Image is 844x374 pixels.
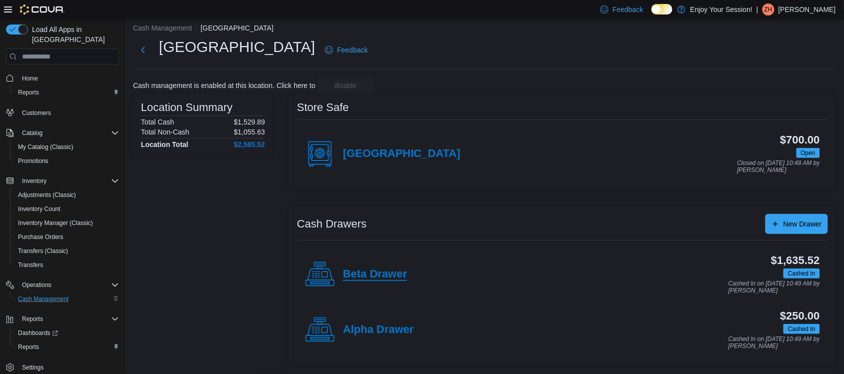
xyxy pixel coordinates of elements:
p: $1,055.63 [234,128,265,136]
button: Inventory [2,174,123,188]
img: Cova [20,4,64,14]
span: Transfers [18,261,43,269]
span: Customers [18,106,119,119]
span: Cashed In [783,324,820,334]
input: Dark Mode [651,4,672,14]
span: Dashboards [14,327,119,339]
span: Transfers [14,259,119,271]
span: Operations [18,279,119,291]
span: Inventory Count [18,205,60,213]
span: Catalog [18,127,119,139]
button: Next [133,40,153,60]
a: Feedback [321,40,371,60]
span: Dashboards [18,329,58,337]
span: Inventory Count [14,203,119,215]
span: My Catalog (Classic) [18,143,73,151]
span: My Catalog (Classic) [14,141,119,153]
p: Cashed In on [DATE] 10:49 AM by [PERSON_NAME] [728,280,820,294]
button: Customers [2,105,123,120]
h4: [GEOGRAPHIC_DATA] [343,147,460,160]
button: Inventory [18,175,50,187]
button: Cash Management [133,24,192,32]
div: Zo Harris [762,3,774,15]
h3: $700.00 [780,134,820,146]
span: Adjustments (Classic) [14,189,119,201]
a: Adjustments (Classic) [14,189,80,201]
h4: Location Total [141,140,188,148]
span: Cash Management [14,293,119,305]
h3: Cash Drawers [297,218,366,230]
span: Load All Apps in [GEOGRAPHIC_DATA] [28,24,119,44]
span: Reports [14,341,119,353]
a: Customers [18,107,55,119]
p: | [756,3,758,15]
span: Promotions [18,157,48,165]
a: Inventory Manager (Classic) [14,217,97,229]
h4: Beta Drawer [343,268,407,281]
span: Promotions [14,155,119,167]
h3: Location Summary [141,101,232,113]
span: Inventory [22,177,46,185]
button: Reports [10,340,123,354]
a: Home [18,72,42,84]
h4: Alpha Drawer [343,323,414,336]
h4: $2,585.52 [234,140,265,148]
button: My Catalog (Classic) [10,140,123,154]
a: Settings [18,361,47,373]
span: disable [334,80,356,90]
button: Catalog [2,126,123,140]
button: Operations [18,279,55,291]
button: Reports [2,312,123,326]
a: Inventory Count [14,203,64,215]
h3: $1,635.52 [771,254,820,266]
span: Settings [22,363,43,371]
span: Feedback [612,4,643,14]
button: Promotions [10,154,123,168]
a: Transfers (Classic) [14,245,72,257]
a: Transfers [14,259,47,271]
span: Home [22,74,38,82]
span: Cashed In [783,268,820,278]
h3: Store Safe [297,101,349,113]
button: Inventory Manager (Classic) [10,216,123,230]
button: Operations [2,278,123,292]
a: Cash Management [14,293,72,305]
span: Cash Management [18,295,68,303]
button: Reports [10,85,123,99]
span: Reports [18,343,39,351]
span: Customers [22,109,51,117]
span: New Drawer [783,219,822,229]
span: Reports [18,313,119,325]
button: Reports [18,313,47,325]
h3: $250.00 [780,310,820,322]
span: Purchase Orders [14,231,119,243]
button: [GEOGRAPHIC_DATA] [200,24,273,32]
nav: An example of EuiBreadcrumbs [133,23,836,35]
a: Reports [14,341,43,353]
h6: Total Cash [141,118,174,126]
button: Home [2,70,123,85]
span: Settings [18,361,119,373]
span: Inventory Manager (Classic) [18,219,93,227]
button: Catalog [18,127,46,139]
button: Cash Management [10,292,123,306]
p: Cash management is enabled at this location. Click here to [133,81,315,89]
a: My Catalog (Classic) [14,141,77,153]
button: Transfers [10,258,123,272]
span: Home [18,71,119,84]
p: [PERSON_NAME] [778,3,836,15]
button: New Drawer [765,214,828,234]
span: Inventory Manager (Classic) [14,217,119,229]
button: Purchase Orders [10,230,123,244]
h1: [GEOGRAPHIC_DATA] [159,37,315,57]
p: Enjoy Your Session! [690,3,753,15]
a: Purchase Orders [14,231,67,243]
span: Cashed In [788,324,815,333]
span: Transfers (Classic) [18,247,68,255]
span: ZH [764,3,772,15]
button: disable [317,77,373,93]
a: Promotions [14,155,52,167]
span: Open [796,148,820,158]
span: Reports [18,88,39,96]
